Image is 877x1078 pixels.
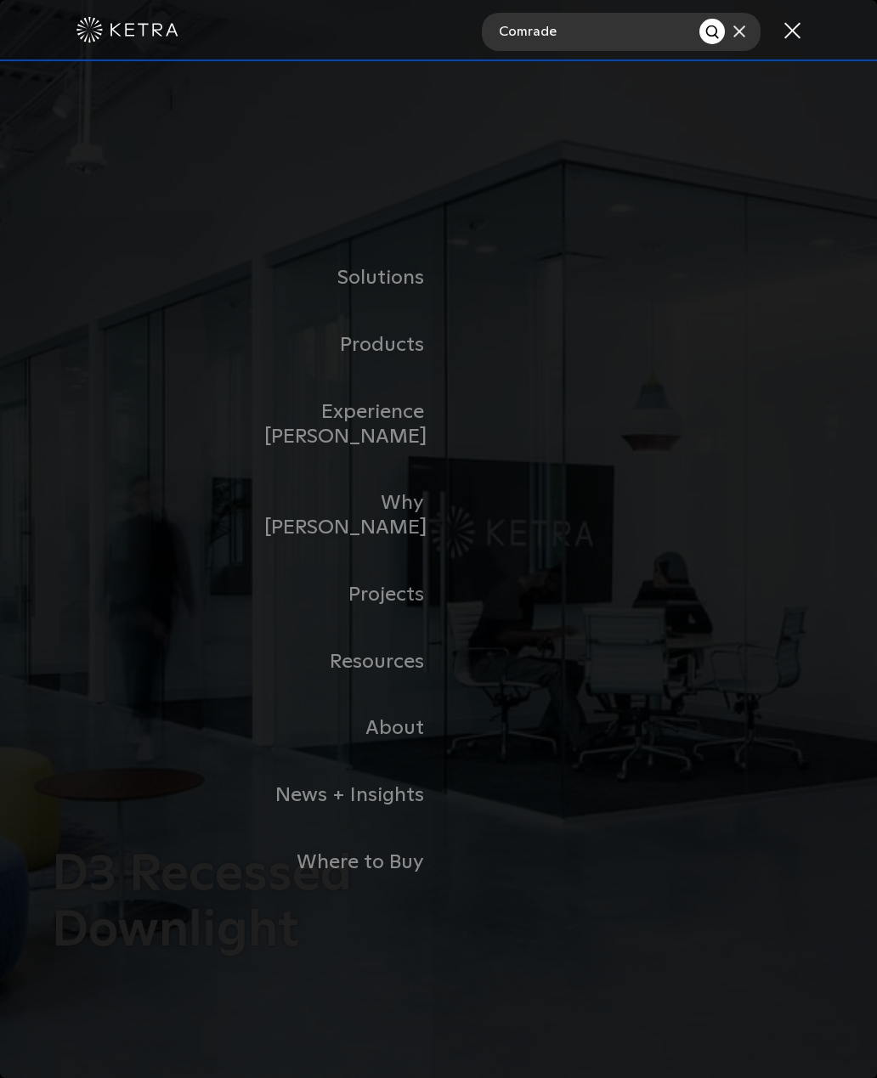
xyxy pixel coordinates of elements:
a: Where to Buy [264,829,438,896]
a: Why [PERSON_NAME] [264,470,438,562]
img: close search form [733,25,745,37]
a: News + Insights [264,762,438,829]
img: ketra-logo-2019-white [76,17,178,42]
a: About [264,695,438,762]
a: Experience [PERSON_NAME] [264,379,438,471]
a: Solutions [264,245,438,312]
div: Navigation Menu [264,245,613,896]
button: Search [699,19,725,44]
a: Resources [264,629,438,696]
a: Projects [264,562,438,629]
a: Products [264,312,438,379]
img: search button [704,24,722,42]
